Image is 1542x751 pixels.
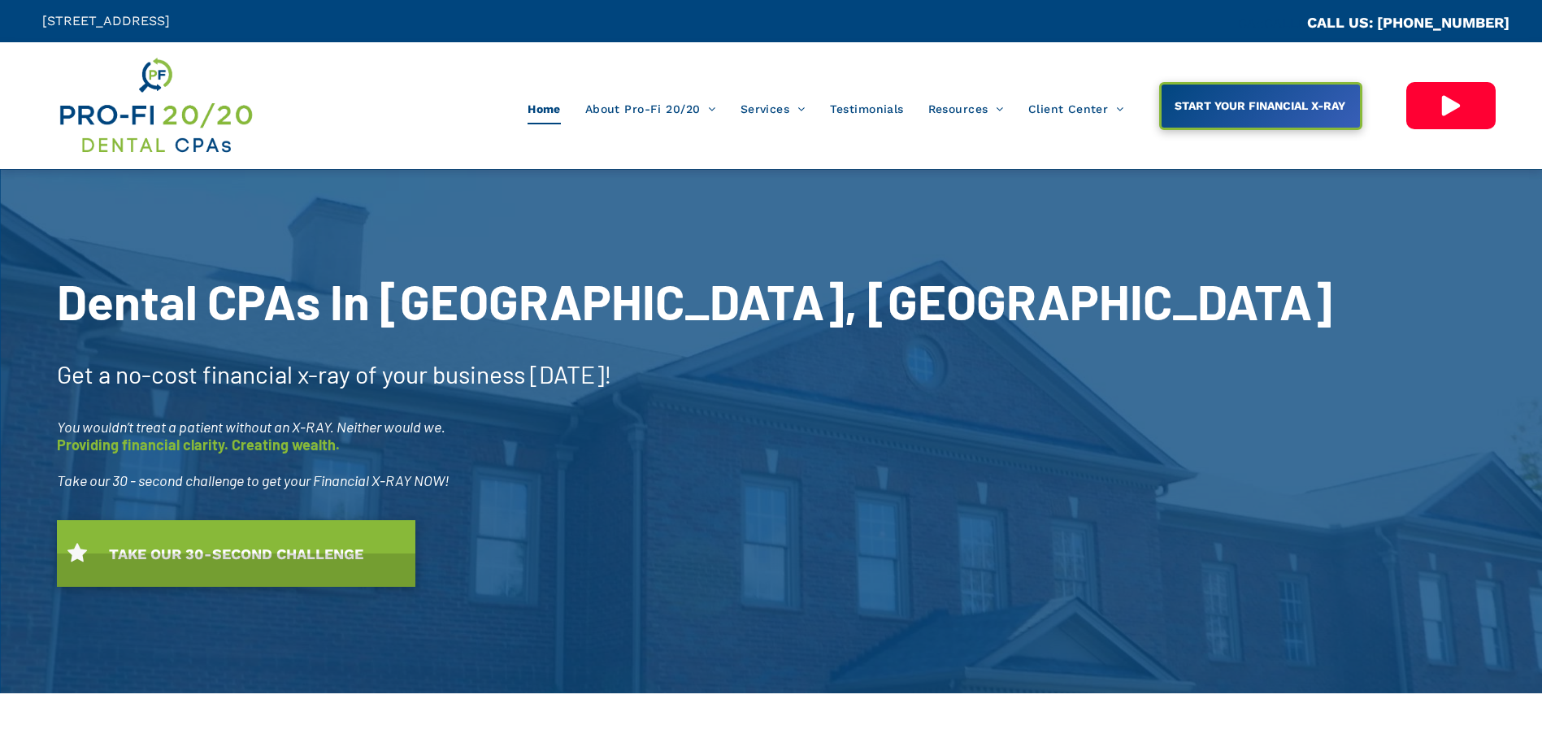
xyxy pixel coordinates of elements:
a: Services [728,93,818,124]
span: [STREET_ADDRESS] [42,13,170,28]
span: You wouldn’t treat a patient without an X-RAY. Neither would we. [57,418,445,436]
img: Get Dental CPA Consulting, Bookkeeping, & Bank Loans [57,54,254,157]
a: Resources [916,93,1016,124]
span: Take our 30 - second challenge to get your Financial X-RAY NOW! [57,471,450,489]
span: CA::CALLC [1238,15,1307,31]
a: START YOUR FINANCIAL X-RAY [1159,82,1362,130]
span: Get a [57,359,111,389]
a: Testimonials [818,93,916,124]
a: Home [515,93,573,124]
a: Client Center [1016,93,1136,124]
span: Dental CPAs In [GEOGRAPHIC_DATA], [GEOGRAPHIC_DATA] [57,271,1332,330]
span: of your business [DATE]! [355,359,612,389]
span: Providing financial clarity. Creating wealth. [57,436,340,454]
span: START YOUR FINANCIAL X-RAY [1169,91,1351,120]
span: no-cost financial x-ray [115,359,350,389]
a: About Pro-Fi 20/20 [573,93,728,124]
a: TAKE OUR 30-SECOND CHALLENGE [57,520,415,587]
a: CALL US: [PHONE_NUMBER] [1307,14,1509,31]
span: TAKE OUR 30-SECOND CHALLENGE [103,537,369,571]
